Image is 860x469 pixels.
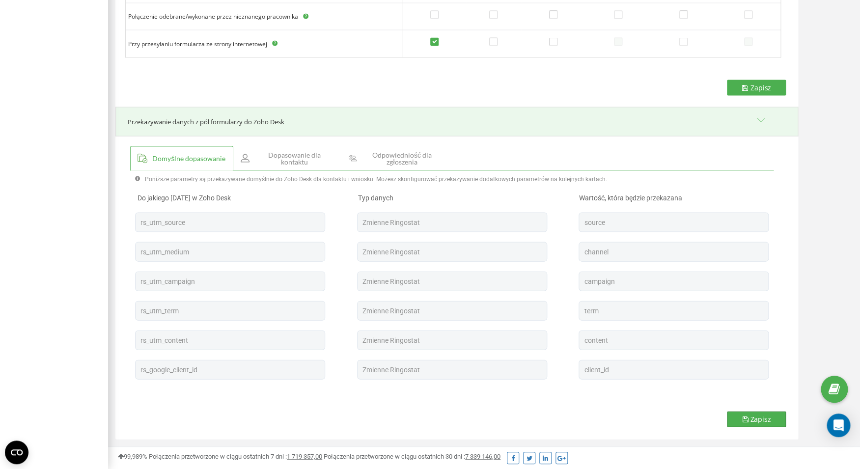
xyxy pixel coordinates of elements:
[128,117,284,126] span: Przekazywanie danych z pól formularzy do Zoho Desk
[149,453,322,460] span: Połączenia przetworzone w ciągu ostatnich 7 dni :
[827,414,850,437] div: Open Intercom Messenger
[358,193,548,202] span: Typ danych
[118,453,147,460] span: 99,989%
[750,83,771,92] span: Zapisz
[727,411,786,427] button: Zapisz
[138,193,328,202] span: Do jakiego [DATE] w Zoho Desk
[750,414,771,423] span: Zapisz
[128,12,301,21] span: Połączenie odebrane/wykonane przez nieznanego pracownika
[324,453,500,460] span: Połączenia przetworzone w ciągu ostatnich 30 dni :
[579,193,769,202] span: Wartość, która będzie przekazana
[362,151,442,165] span: Odpowiedniość dla zgłoszenia
[465,453,500,460] u: 7 339 146,00
[128,39,270,48] span: Przy przesyłaniu formularza ze strony internetowej
[145,175,607,182] span: Poniższe parametry są przekazywane domyślnie do Zoho Desk dla kontaktu i wniosku. Możesz skonfigu...
[5,441,28,464] button: Open CMP widget
[727,80,786,95] button: Zapisz
[255,151,333,165] span: Dopasowanie dla kontaktu
[287,453,322,460] u: 1 719 357,00
[152,155,225,162] span: Domyślne dopasowanie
